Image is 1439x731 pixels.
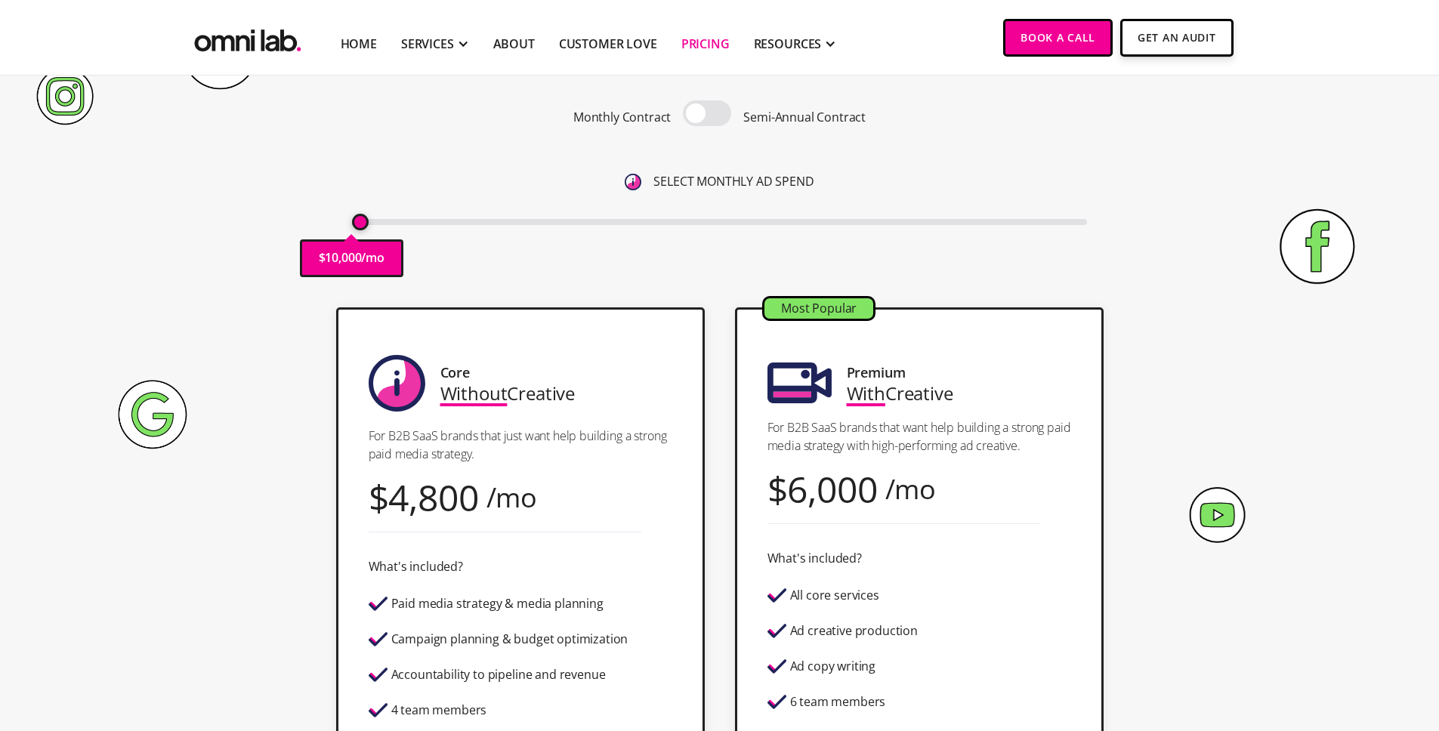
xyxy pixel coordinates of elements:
p: SELECT MONTHLY AD SPEND [653,171,814,192]
p: For B2B SaaS brands that just want help building a strong paid media strategy. [369,427,672,463]
div: $ [369,487,389,507]
div: Most Popular [764,298,873,319]
a: Book a Call [1003,19,1113,57]
div: RESOURCES [754,35,822,53]
div: $ [767,479,788,499]
p: For B2B SaaS brands that want help building a strong paid media strategy with high-performing ad ... [767,418,1071,455]
p: Semi-Annual Contract [743,107,866,128]
div: 4 team members [391,704,487,717]
a: Get An Audit [1120,19,1233,57]
div: Premium [847,362,906,383]
div: Ad copy writing [790,660,876,673]
a: Customer Love [559,35,657,53]
p: /mo [361,248,384,268]
div: 6,000 [787,479,877,499]
div: What's included? [767,548,862,569]
div: Accountability to pipeline and revenue [391,668,606,681]
div: What's included? [369,557,463,577]
a: Pricing [681,35,730,53]
a: Home [341,35,377,53]
div: Creative [847,383,953,403]
div: Paid media strategy & media planning [391,597,604,610]
div: 6 team members [790,696,886,708]
span: With [847,381,885,406]
div: /mo [885,479,937,499]
div: Campaign planning & budget optimization [391,633,628,646]
img: 6410812402e99d19b372aa32_omni-nav-info.svg [625,174,641,190]
p: Monthly Contract [573,107,671,128]
p: 10,000 [325,248,361,268]
div: /mo [486,487,538,507]
img: Omni Lab: B2B SaaS Demand Generation Agency [191,19,304,56]
div: All core services [790,589,879,602]
p: $ [319,248,326,268]
a: home [191,19,304,56]
iframe: Chat Widget [1167,556,1439,731]
span: Without [440,381,508,406]
div: Creative [440,383,576,403]
div: Core [440,362,470,383]
div: SERVICES [401,35,454,53]
a: About [493,35,535,53]
div: Ad creative production [790,625,918,637]
div: 4,800 [388,487,478,507]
